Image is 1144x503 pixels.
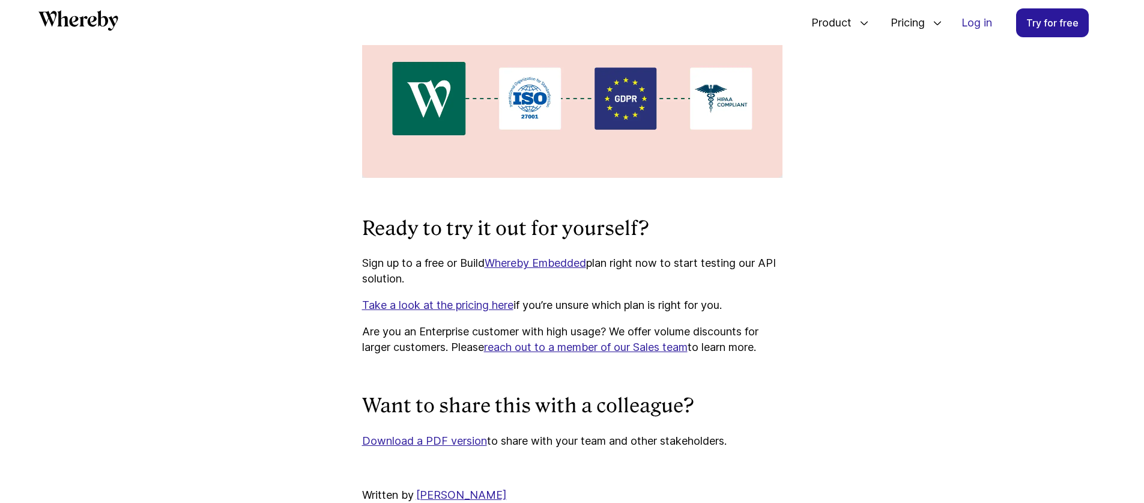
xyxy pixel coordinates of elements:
a: Try for free [1016,8,1089,37]
a: Log in [952,9,1002,37]
a: [PERSON_NAME] [416,489,507,501]
a: Download a PDF version [362,434,487,447]
svg: Whereby [38,10,118,31]
a: Whereby Embedded [485,257,586,269]
h3: Want to share this with a colleague? [362,394,782,419]
p: Are you an Enterprise customer with high usage? We offer volume discounts for larger customers. P... [362,324,782,355]
p: Sign up to a free or Build plan right now to start testing our API solution. [362,255,782,287]
a: Whereby [38,10,118,35]
span: Product [799,3,855,43]
a: reach out to a member of our Sales team [484,341,688,353]
a: Take a look at the pricing here [362,299,513,311]
p: to share with your team and other stakeholders. [362,433,782,449]
p: if you’re unsure which plan is right for you. [362,297,782,313]
h3: Ready to try it out for yourself? [362,216,782,242]
span: Pricing [879,3,928,43]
